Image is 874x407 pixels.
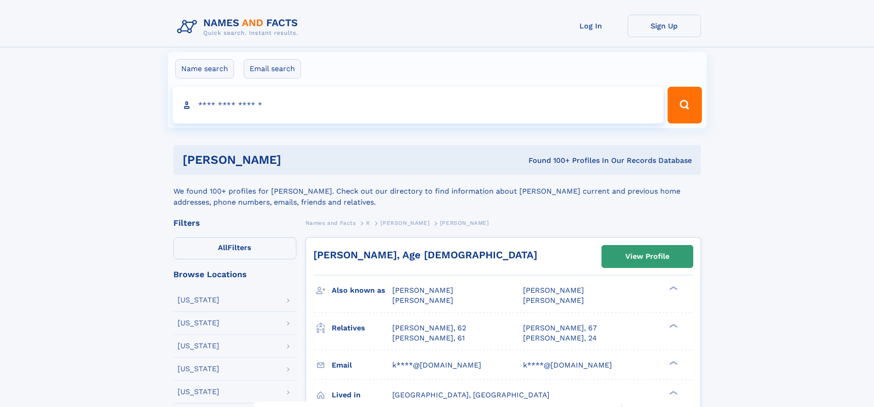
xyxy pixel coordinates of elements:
[523,323,597,333] a: [PERSON_NAME], 67
[332,387,392,403] h3: Lived in
[178,365,219,373] div: [US_STATE]
[178,296,219,304] div: [US_STATE]
[175,59,234,78] label: Name search
[625,246,669,267] div: View Profile
[668,87,701,123] button: Search Button
[380,220,429,226] span: [PERSON_NAME]
[628,15,701,37] a: Sign Up
[440,220,489,226] span: [PERSON_NAME]
[554,15,628,37] a: Log In
[173,87,664,123] input: search input
[523,333,597,343] a: [PERSON_NAME], 24
[306,217,356,229] a: Names and Facts
[366,220,370,226] span: K
[173,237,296,259] label: Filters
[173,219,296,227] div: Filters
[667,390,678,396] div: ❯
[173,270,296,279] div: Browse Locations
[392,390,550,399] span: [GEOGRAPHIC_DATA], [GEOGRAPHIC_DATA]
[178,342,219,350] div: [US_STATE]
[667,285,678,291] div: ❯
[392,333,465,343] a: [PERSON_NAME], 61
[667,360,678,366] div: ❯
[392,296,453,305] span: [PERSON_NAME]
[380,217,429,229] a: [PERSON_NAME]
[392,286,453,295] span: [PERSON_NAME]
[405,156,692,166] div: Found 100+ Profiles In Our Records Database
[366,217,370,229] a: K
[523,296,584,305] span: [PERSON_NAME]
[173,175,701,208] div: We found 100+ profiles for [PERSON_NAME]. Check out our directory to find information about [PERS...
[332,357,392,373] h3: Email
[218,243,228,252] span: All
[244,59,301,78] label: Email search
[332,283,392,298] h3: Also known as
[667,323,678,329] div: ❯
[313,249,537,261] a: [PERSON_NAME], Age [DEMOGRAPHIC_DATA]
[173,15,306,39] img: Logo Names and Facts
[178,319,219,327] div: [US_STATE]
[178,388,219,396] div: [US_STATE]
[392,323,466,333] a: [PERSON_NAME], 62
[332,320,392,336] h3: Relatives
[183,154,405,166] h1: [PERSON_NAME]
[602,245,693,268] a: View Profile
[523,286,584,295] span: [PERSON_NAME]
